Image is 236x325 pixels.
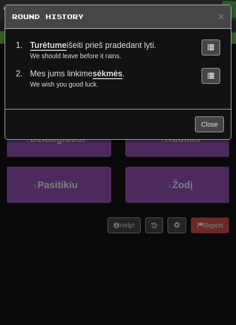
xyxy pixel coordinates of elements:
[195,116,224,132] button: Close
[30,41,67,51] u: Turėtume
[12,64,27,93] td: 2 .
[93,69,122,79] u: sėkmės
[12,36,27,64] td: 1 .
[30,69,125,79] span: Mes jums linkime .
[30,80,190,89] div: We wish you good luck.
[218,11,224,21] span: ×
[30,41,156,51] span: išeiti prieš pradedant lyti.
[218,11,224,21] button: Close
[30,51,190,61] div: We should leave before it rains.
[12,12,224,21] h5: Round History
